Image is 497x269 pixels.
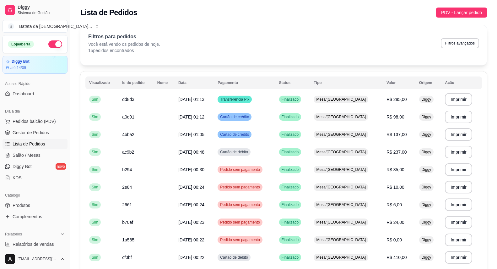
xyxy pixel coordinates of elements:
span: R$ 237,00 [386,150,407,155]
span: [DATE] 00:22 [178,237,204,242]
a: DiggySistema de Gestão [3,3,68,18]
span: ac9b2 [122,150,134,155]
span: Diggy [420,132,433,137]
span: R$ 137,00 [386,132,407,137]
span: 1a585 [122,237,134,242]
span: Sim [90,150,100,155]
a: Dashboard [3,89,68,99]
span: Diggy [420,150,433,155]
span: Diggy Bot [13,163,32,170]
span: Diggy [420,97,433,102]
span: Mesa/[GEOGRAPHIC_DATA] [315,185,367,190]
p: 15 pedidos encontrados [88,47,160,54]
span: Cartão de débito [219,255,249,260]
span: Mesa/[GEOGRAPHIC_DATA] [315,97,367,102]
span: 2661 [122,202,132,207]
th: Ação [441,76,482,89]
span: Cartão de crédito [219,114,250,119]
span: [DATE] 01:12 [178,114,204,119]
p: Você está vendo os pedidos de hoje. [88,41,160,47]
h2: Lista de Pedidos [80,8,137,18]
span: Finalizado [280,185,300,190]
th: Data [175,76,214,89]
span: Salão / Mesas [13,152,41,158]
span: Relatórios de vendas [13,241,54,247]
button: [EMAIL_ADDRESS][DOMAIN_NAME] [3,251,68,266]
button: Alterar Status [48,40,62,48]
span: Mesa/[GEOGRAPHIC_DATA] [315,114,367,119]
a: Diggy Botaté 14/09 [3,56,68,74]
span: [DATE] 00:22 [178,255,204,260]
a: Complementos [3,212,68,222]
span: Gestor de Pedidos [13,129,49,136]
span: Mesa/[GEOGRAPHIC_DATA] [315,220,367,225]
span: [DATE] 00:24 [178,185,204,190]
button: Imprimir [445,251,472,264]
span: Pedido sem pagamento [219,202,261,207]
span: Diggy [18,5,65,10]
span: Sim [90,132,100,137]
span: Finalizado [280,255,300,260]
th: Origem [415,76,441,89]
div: Acesso Rápido [3,79,68,89]
span: dd8d3 [122,97,134,102]
span: Pedido sem pagamento [219,167,261,172]
span: Mesa/[GEOGRAPHIC_DATA] [315,237,367,242]
button: Select a team [3,20,68,33]
a: Diggy Botnovo [3,161,68,171]
span: [DATE] 00:23 [178,220,204,225]
span: Complementos [13,214,42,220]
span: cf0bf [122,255,132,260]
button: Imprimir [445,93,472,106]
article: Diggy Bot [12,59,30,64]
span: Mesa/[GEOGRAPHIC_DATA] [315,255,367,260]
span: a0d91 [122,114,134,119]
button: Pedidos balcão (PDV) [3,116,68,126]
span: R$ 410,00 [386,255,407,260]
span: b294 [122,167,132,172]
a: Salão / Mesas [3,150,68,160]
span: R$ 285,00 [386,97,407,102]
th: Pagamento [214,76,275,89]
span: R$ 24,00 [386,220,404,225]
span: Mesa/[GEOGRAPHIC_DATA] [315,202,367,207]
span: [DATE] 01:05 [178,132,204,137]
span: Mesa/[GEOGRAPHIC_DATA] [315,167,367,172]
th: Status [275,76,310,89]
button: Imprimir [445,198,472,211]
span: R$ 35,00 [386,167,404,172]
span: Sim [90,167,100,172]
span: [DATE] 00:24 [178,202,204,207]
span: Finalizado [280,114,300,119]
span: b70ef [122,220,133,225]
span: Diggy [420,237,433,242]
span: Diggy [420,114,433,119]
button: Imprimir [445,111,472,123]
span: KDS [13,175,22,181]
span: Dashboard [13,91,34,97]
button: Filtros avançados [441,38,479,48]
span: Cartão de crédito [219,132,250,137]
span: Finalizado [280,220,300,225]
span: PDV - Lançar pedido [441,9,482,16]
span: R$ 0,00 [386,237,402,242]
span: Sim [90,114,100,119]
span: Pedido sem pagamento [219,220,261,225]
span: Finalizado [280,167,300,172]
div: Batata da [DEMOGRAPHIC_DATA] ... [19,23,92,29]
span: Sistema de Gestão [18,10,65,15]
span: 2e84 [122,185,132,190]
span: Sim [90,185,100,190]
button: Imprimir [445,234,472,246]
span: 4bba2 [122,132,134,137]
a: Relatórios de vendas [3,239,68,249]
span: R$ 98,00 [386,114,404,119]
th: Nome [154,76,175,89]
span: Sim [90,202,100,207]
span: Sim [90,220,100,225]
span: Finalizado [280,132,300,137]
span: Sim [90,237,100,242]
button: Imprimir [445,181,472,193]
button: PDV - Lançar pedido [436,8,487,18]
span: Mesa/[GEOGRAPHIC_DATA] [315,150,367,155]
